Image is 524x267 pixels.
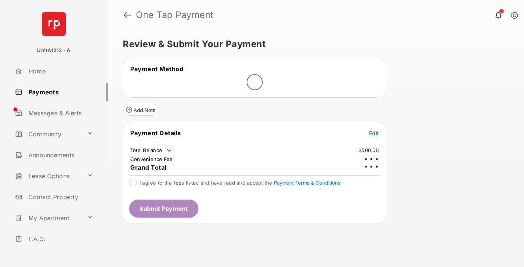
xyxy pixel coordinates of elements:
[37,47,70,54] p: UnitA1212 - A
[12,209,84,227] a: My Apartment
[358,147,379,154] td: $500.00
[130,65,183,73] span: Payment Method
[136,10,214,19] strong: One Tap Payment
[42,12,66,36] img: svg+xml;base64,PHN2ZyB4bWxucz0iaHR0cDovL3d3dy53My5vcmcvMjAwMC9zdmciIHdpZHRoPSI2NCIgaGVpZ2h0PSI2NC...
[130,147,173,154] td: Total Balance
[12,83,108,101] a: Payments
[130,129,181,137] span: Payment Details
[12,167,84,185] a: Lease Options
[12,188,108,206] a: Contact Property
[12,62,108,80] a: Home
[369,129,379,137] button: Edit
[130,164,167,171] span: Grand Total
[123,40,503,49] h5: Review & Submit Your Payment
[12,230,108,248] a: F.A.Q.
[12,146,108,164] a: Announcements
[369,130,379,136] span: Edit
[129,200,198,218] button: Submit Payment
[140,180,341,186] span: I agree to the fees listed and have read and accept the
[12,125,84,143] a: Community
[274,180,341,186] button: I agree to the fees listed and have read and accept the
[130,156,173,163] td: Convenience Fee
[12,104,108,122] a: Messages & Alerts
[123,104,159,116] button: Add Note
